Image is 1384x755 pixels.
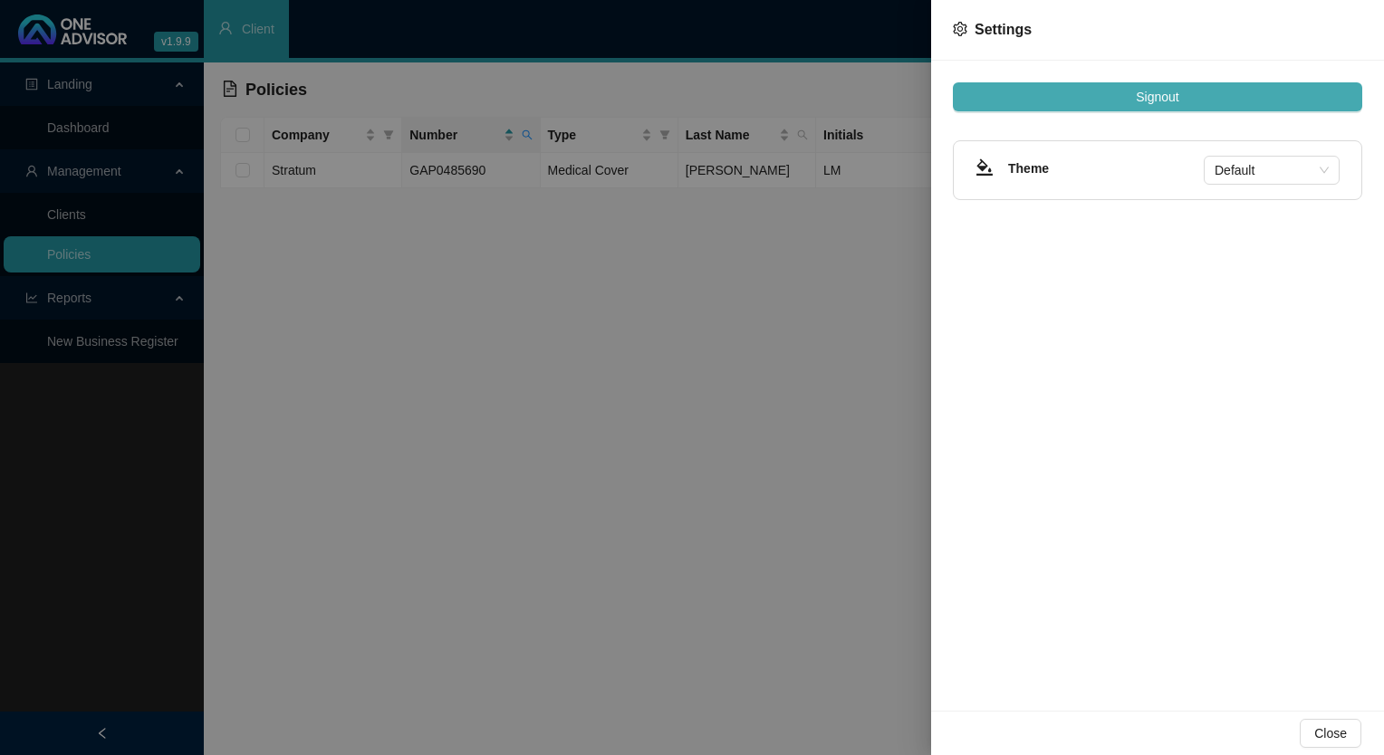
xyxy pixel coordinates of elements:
span: setting [953,22,967,36]
span: Default [1215,157,1329,184]
span: bg-colors [976,158,994,177]
button: Close [1300,719,1361,748]
button: Signout [953,82,1362,111]
span: Settings [975,22,1032,37]
h4: Theme [1008,158,1204,178]
span: Close [1314,723,1347,743]
span: Signout [1136,87,1178,107]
